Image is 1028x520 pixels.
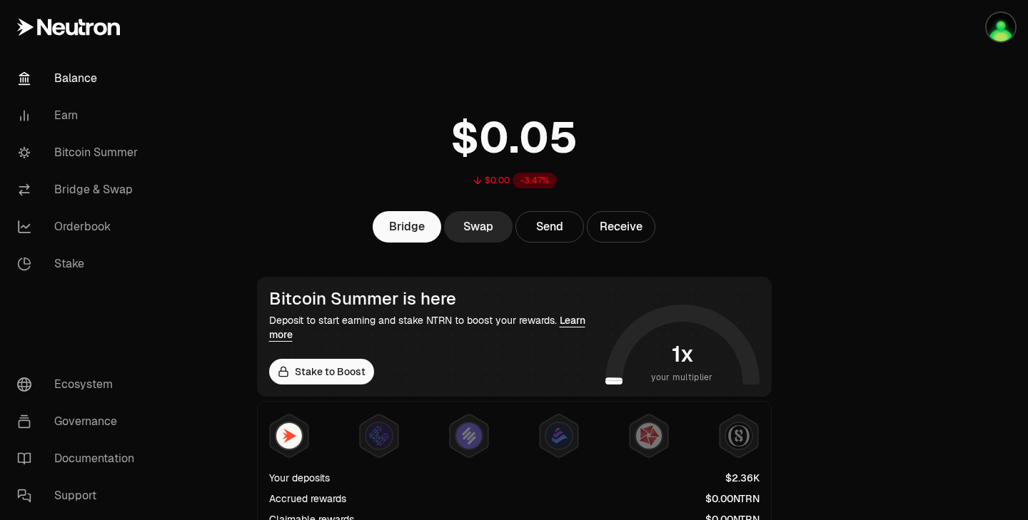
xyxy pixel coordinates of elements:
img: Structured Points [726,423,752,449]
div: Bitcoin Summer is here [269,289,600,309]
a: Ecosystem [6,366,154,403]
button: Receive [587,211,655,243]
div: $0.00 [485,175,510,186]
a: Earn [6,97,154,134]
img: Anogueira [987,13,1015,41]
div: Your deposits [269,471,330,485]
img: Solv Points [456,423,482,449]
a: Governance [6,403,154,440]
img: EtherFi Points [366,423,392,449]
img: Bedrock Diamonds [546,423,572,449]
a: Bitcoin Summer [6,134,154,171]
a: Support [6,477,154,514]
div: -3.47% [513,173,557,188]
a: Swap [444,211,513,243]
a: Bridge [373,211,441,243]
a: Balance [6,60,154,97]
a: Documentation [6,440,154,477]
span: your multiplier [651,370,713,384]
a: Bridge & Swap [6,171,154,208]
a: Stake [6,245,154,282]
button: Send [515,211,584,243]
img: NTRN [276,423,302,449]
img: Mars Fragments [636,423,662,449]
a: Orderbook [6,208,154,245]
div: Deposit to start earning and stake NTRN to boost your rewards. [269,313,600,342]
a: Stake to Boost [269,359,374,384]
div: Accrued rewards [269,491,346,506]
